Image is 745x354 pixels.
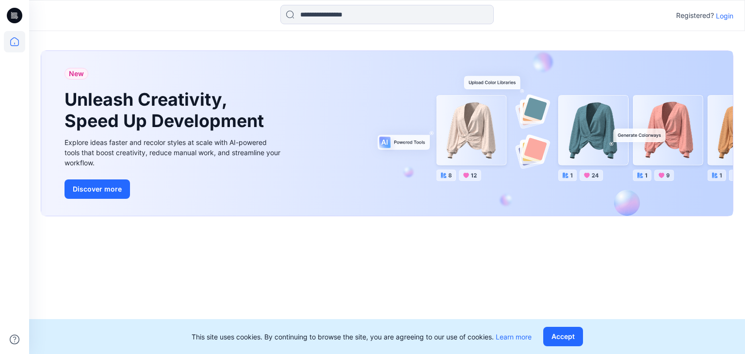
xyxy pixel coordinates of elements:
[65,137,283,168] div: Explore ideas faster and recolor styles at scale with AI-powered tools that boost creativity, red...
[716,11,733,21] p: Login
[676,10,714,21] p: Registered?
[65,89,268,131] h1: Unleash Creativity, Speed Up Development
[192,332,532,342] p: This site uses cookies. By continuing to browse the site, you are agreeing to our use of cookies.
[543,327,583,346] button: Accept
[65,179,283,199] a: Discover more
[69,68,84,80] span: New
[496,333,532,341] a: Learn more
[65,179,130,199] button: Discover more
